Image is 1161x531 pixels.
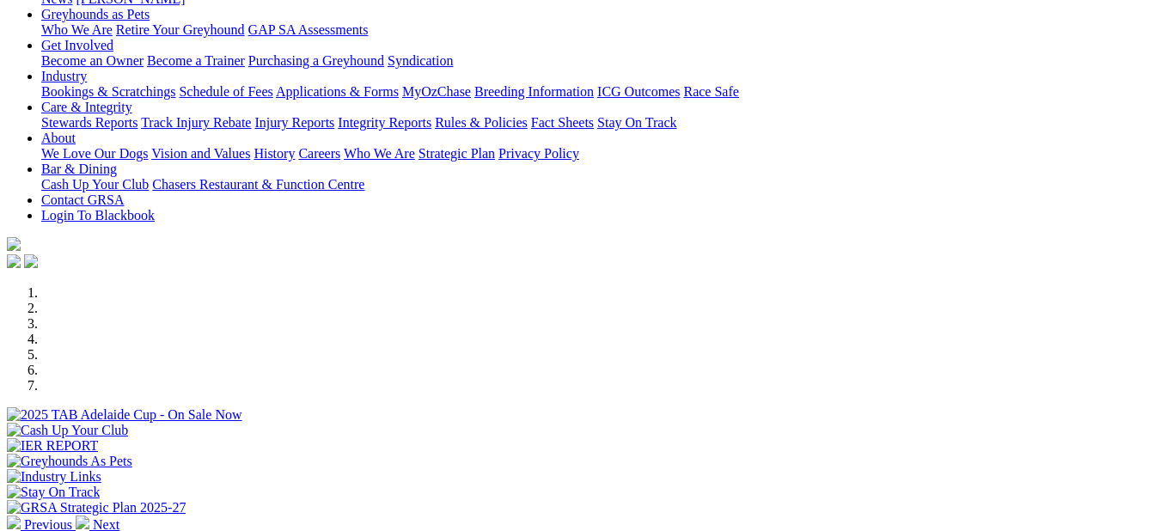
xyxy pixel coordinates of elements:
[41,7,150,21] a: Greyhounds as Pets
[41,84,175,99] a: Bookings & Scratchings
[7,516,21,529] img: chevron-left-pager-white.svg
[41,22,1154,38] div: Greyhounds as Pets
[7,454,132,469] img: Greyhounds As Pets
[402,84,471,99] a: MyOzChase
[24,254,38,268] img: twitter.svg
[344,146,415,161] a: Who We Are
[338,115,431,130] a: Integrity Reports
[531,115,594,130] a: Fact Sheets
[41,22,113,37] a: Who We Are
[41,115,137,130] a: Stewards Reports
[41,192,124,207] a: Contact GRSA
[41,53,144,68] a: Become an Owner
[248,22,369,37] a: GAP SA Assessments
[597,115,676,130] a: Stay On Track
[498,146,579,161] a: Privacy Policy
[7,469,101,485] img: Industry Links
[76,516,89,529] img: chevron-right-pager-white.svg
[7,438,98,454] img: IER REPORT
[41,177,149,192] a: Cash Up Your Club
[141,115,251,130] a: Track Injury Rebate
[41,84,1154,100] div: Industry
[474,84,594,99] a: Breeding Information
[7,407,242,423] img: 2025 TAB Adelaide Cup - On Sale Now
[388,53,453,68] a: Syndication
[276,84,399,99] a: Applications & Forms
[41,208,155,223] a: Login To Blackbook
[419,146,495,161] a: Strategic Plan
[147,53,245,68] a: Become a Trainer
[7,254,21,268] img: facebook.svg
[41,162,117,176] a: Bar & Dining
[7,485,100,500] img: Stay On Track
[41,115,1154,131] div: Care & Integrity
[41,177,1154,192] div: Bar & Dining
[298,146,340,161] a: Careers
[41,100,132,114] a: Care & Integrity
[248,53,384,68] a: Purchasing a Greyhound
[41,131,76,145] a: About
[152,177,364,192] a: Chasers Restaurant & Function Centre
[41,146,1154,162] div: About
[597,84,680,99] a: ICG Outcomes
[151,146,250,161] a: Vision and Values
[41,69,87,83] a: Industry
[116,22,245,37] a: Retire Your Greyhound
[435,115,528,130] a: Rules & Policies
[254,146,295,161] a: History
[254,115,334,130] a: Injury Reports
[41,38,113,52] a: Get Involved
[7,423,128,438] img: Cash Up Your Club
[7,237,21,251] img: logo-grsa-white.png
[41,53,1154,69] div: Get Involved
[7,500,186,516] img: GRSA Strategic Plan 2025-27
[41,146,148,161] a: We Love Our Dogs
[683,84,738,99] a: Race Safe
[179,84,272,99] a: Schedule of Fees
